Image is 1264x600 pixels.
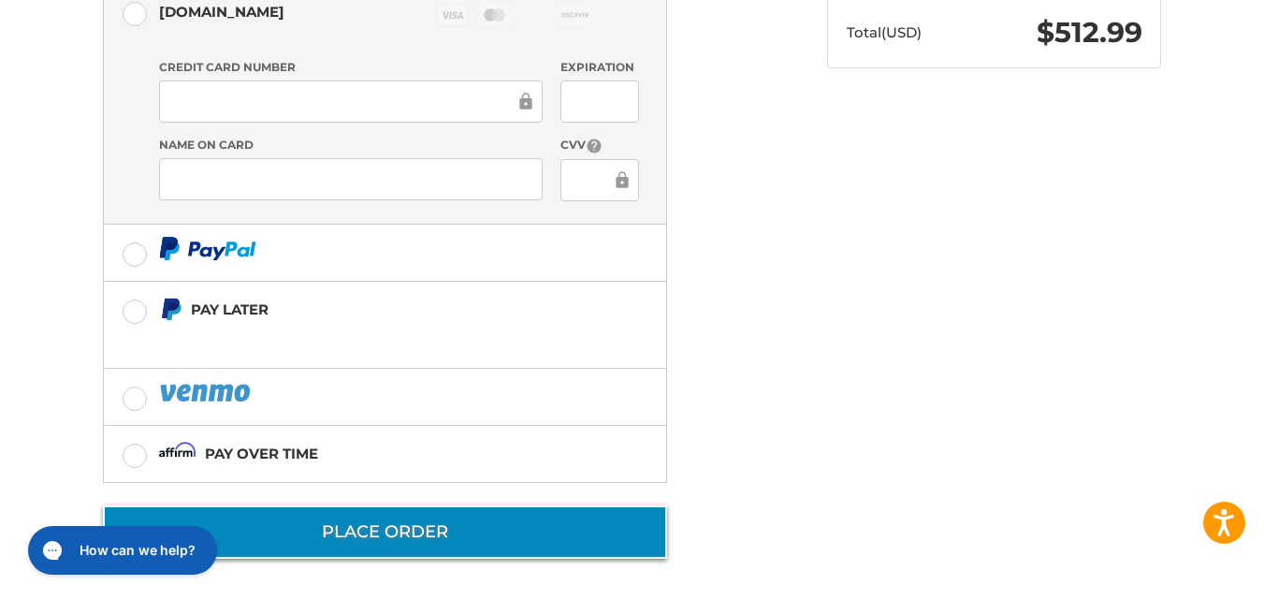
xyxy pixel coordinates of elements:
img: PayPal icon [159,237,256,260]
div: Pay over time [205,438,318,469]
label: Credit Card Number [159,59,543,76]
label: Expiration [560,59,638,76]
span: Total (USD) [847,23,922,41]
span: $512.99 [1037,15,1142,50]
iframe: PayPal Message 2 [159,329,550,345]
label: Name on Card [159,137,543,154]
img: Pay Later icon [159,298,182,321]
iframe: Gorgias live chat messenger [19,520,223,581]
label: CVV [560,137,638,154]
img: Affirm icon [159,442,196,465]
img: PayPal icon [159,381,254,404]
button: Place Order [103,505,667,559]
div: Pay Later [191,294,549,325]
